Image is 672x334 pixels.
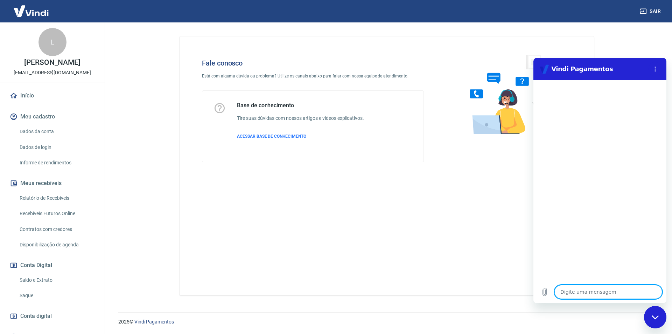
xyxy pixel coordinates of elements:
img: Fale conosco [456,48,562,141]
h4: Fale conosco [202,59,424,67]
div: L [38,28,66,56]
span: ACESSAR BASE DE CONHECIMENTO [237,134,306,139]
a: Saldo e Extrato [17,273,96,287]
a: Contratos com credores [17,222,96,237]
iframe: Janela de mensagens [533,58,666,303]
a: Informe de rendimentos [17,156,96,170]
a: Disponibilização de agenda [17,238,96,252]
a: Recebíveis Futuros Online [17,206,96,221]
span: Conta digital [20,311,52,321]
a: Início [8,88,96,103]
button: Meus recebíveis [8,176,96,191]
a: Vindi Pagamentos [134,319,174,325]
a: Saque [17,288,96,303]
p: 2025 © [118,318,655,326]
a: Dados da conta [17,124,96,139]
button: Conta Digital [8,258,96,273]
h5: Base de conhecimento [237,102,364,109]
a: Conta digital [8,308,96,324]
p: Está com alguma dúvida ou problema? Utilize os canais abaixo para falar com nossa equipe de atend... [202,73,424,79]
p: [EMAIL_ADDRESS][DOMAIN_NAME] [14,69,91,76]
a: ACESSAR BASE DE CONHECIMENTO [237,133,364,139]
h6: Tire suas dúvidas com nossos artigos e vídeos explicativos. [237,115,364,122]
img: Vindi [8,0,54,22]
a: Relatório de Recebíveis [17,191,96,205]
p: [PERSON_NAME] [24,59,80,66]
iframe: Botão para abrir a janela de mensagens, conversa em andamento [644,306,666,328]
button: Meu cadastro [8,109,96,124]
a: Dados de login [17,140,96,155]
button: Sair [638,5,664,18]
